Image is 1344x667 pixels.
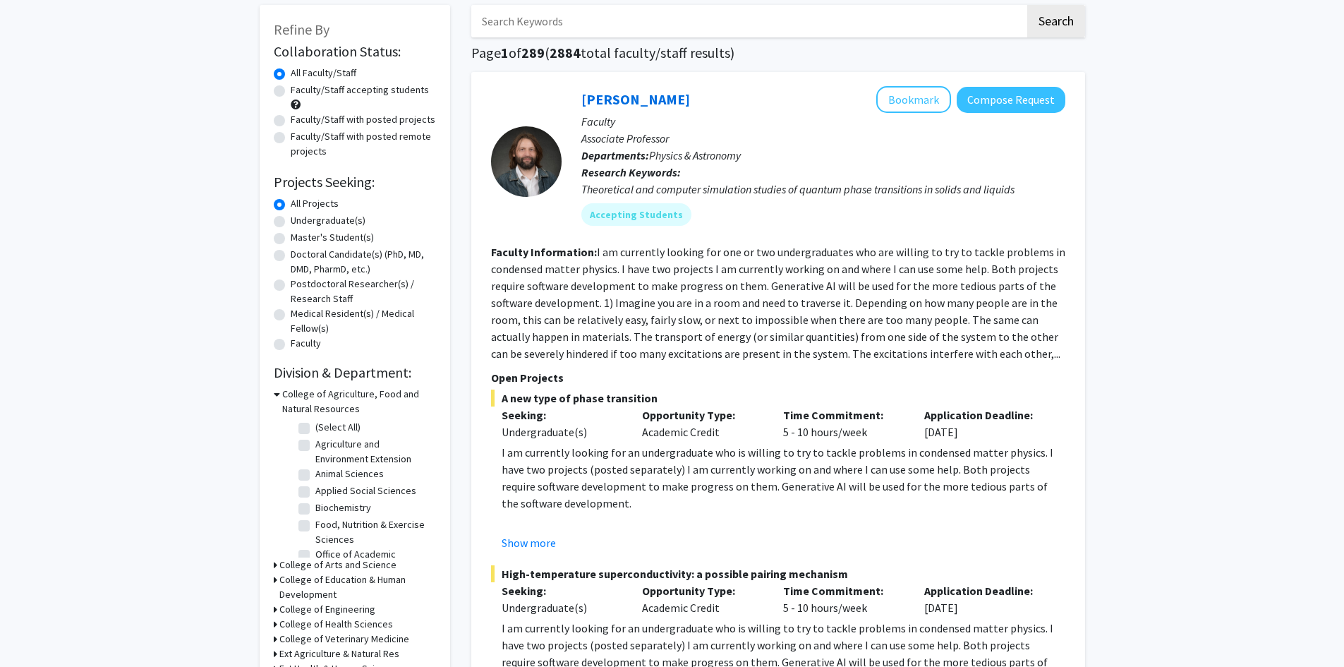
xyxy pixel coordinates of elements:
label: Food, Nutrition & Exercise Sciences [315,517,432,547]
h2: Projects Seeking: [274,174,436,191]
div: 5 - 10 hours/week [773,582,914,616]
mat-chip: Accepting Students [581,203,691,226]
b: Departments: [581,148,649,162]
label: All Projects [291,196,339,211]
span: High-temperature superconductivity: a possible pairing mechanism [491,565,1065,582]
div: [DATE] [914,582,1055,616]
span: Physics & Astronomy [649,148,741,162]
span: 1 [501,44,509,61]
label: Postdoctoral Researcher(s) / Research Staff [291,277,436,306]
button: Add Wouter Montfrooij to Bookmarks [876,86,951,113]
button: Compose Request to Wouter Montfrooij [957,87,1065,113]
p: Open Projects [491,369,1065,386]
h2: Division & Department: [274,364,436,381]
p: Seeking: [502,407,622,423]
label: Applied Social Sciences [315,483,416,498]
a: [PERSON_NAME] [581,90,690,108]
h3: Ext Agriculture & Natural Res [279,647,399,661]
label: All Faculty/Staff [291,66,356,80]
button: Search [1027,5,1085,37]
div: Undergraduate(s) [502,599,622,616]
label: Office of Academic Programs [315,547,432,577]
p: Application Deadline: [924,582,1044,599]
p: Associate Professor [581,130,1065,147]
h2: Collaboration Status: [274,43,436,60]
div: Academic Credit [631,582,773,616]
p: Seeking: [502,582,622,599]
label: Animal Sciences [315,467,384,481]
span: 289 [521,44,545,61]
div: Theoretical and computer simulation studies of quantum phase transitions in solids and liquids [581,181,1065,198]
input: Search Keywords [471,5,1025,37]
label: Faculty/Staff with posted remote projects [291,129,436,159]
h1: Page of ( total faculty/staff results) [471,44,1085,61]
span: 2884 [550,44,581,61]
p: Faculty [581,113,1065,130]
div: [DATE] [914,407,1055,440]
label: Doctoral Candidate(s) (PhD, MD, DMD, PharmD, etc.) [291,247,436,277]
div: Academic Credit [631,407,773,440]
span: A new type of phase transition [491,390,1065,407]
label: Faculty [291,336,321,351]
p: Time Commitment: [783,407,903,423]
b: Faculty Information: [491,245,597,259]
label: Biochemistry [315,500,371,515]
label: Master's Student(s) [291,230,374,245]
label: Faculty/Staff with posted projects [291,112,435,127]
h3: College of Veterinary Medicine [279,632,409,647]
div: 5 - 10 hours/week [773,407,914,440]
label: Faculty/Staff accepting students [291,83,429,97]
p: Application Deadline: [924,407,1044,423]
p: Time Commitment: [783,582,903,599]
p: Opportunity Type: [642,407,762,423]
iframe: Chat [11,603,60,656]
h3: College of Health Sciences [279,617,393,632]
button: Show more [502,534,556,551]
p: Opportunity Type: [642,582,762,599]
p: I am currently looking for an undergraduate who is willing to try to tackle problems in condensed... [502,444,1065,512]
label: Undergraduate(s) [291,213,365,228]
span: Refine By [274,20,329,38]
b: Research Keywords: [581,165,681,179]
label: Medical Resident(s) / Medical Fellow(s) [291,306,436,336]
h3: College of Agriculture, Food and Natural Resources [282,387,436,416]
fg-read-more: I am currently looking for one or two undergraduates who are willing to try to tackle problems in... [491,245,1065,361]
label: Agriculture and Environment Extension [315,437,432,467]
h3: College of Education & Human Development [279,572,436,602]
h3: College of Arts and Science [279,558,396,572]
div: Undergraduate(s) [502,423,622,440]
label: (Select All) [315,420,361,435]
h3: College of Engineering [279,602,375,617]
